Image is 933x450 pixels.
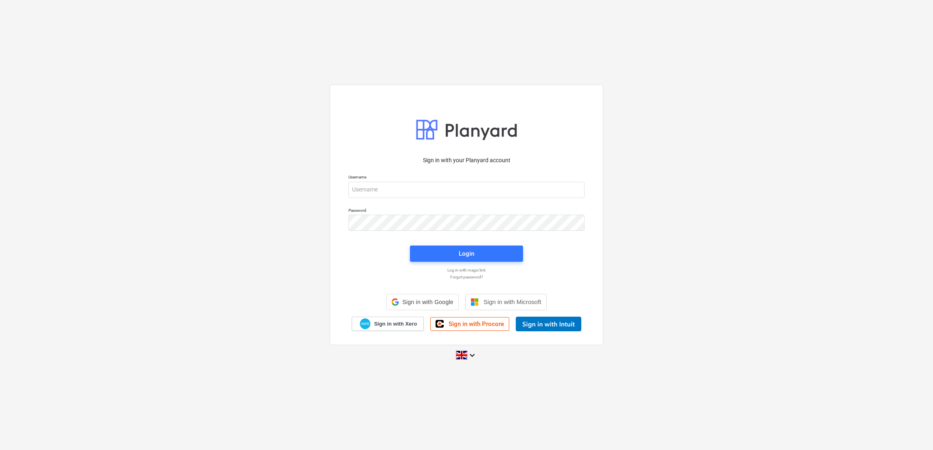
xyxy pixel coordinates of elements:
p: Password [348,208,585,215]
a: Log in with magic link [344,267,589,273]
input: Username [348,182,585,198]
span: Sign in with Google [402,299,453,305]
p: Sign in with your Planyard account [348,156,585,165]
span: Sign in with Procore [449,320,504,328]
img: Xero logo [360,318,370,329]
a: Forgot password? [344,274,589,280]
a: Sign in with Xero [352,317,424,331]
div: Sign in with Google [386,294,458,310]
img: Microsoft logo [471,298,479,306]
span: Sign in with Microsoft [484,298,541,305]
button: Login [410,246,523,262]
div: Login [459,248,474,259]
span: Sign in with Xero [374,320,417,328]
p: Username [348,174,585,181]
i: keyboard_arrow_down [467,350,477,360]
a: Sign in with Procore [430,317,509,331]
